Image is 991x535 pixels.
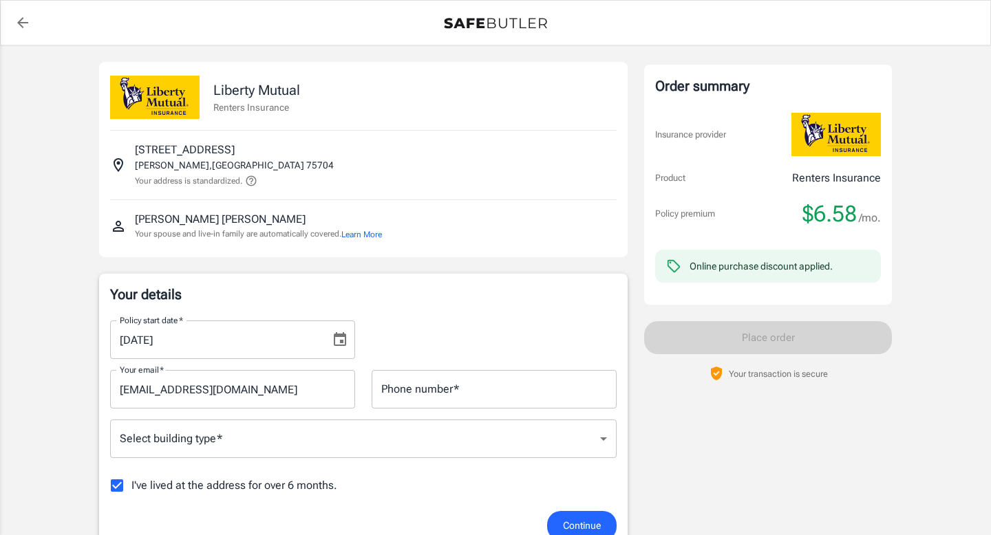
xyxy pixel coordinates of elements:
p: [PERSON_NAME] [PERSON_NAME] [135,211,306,228]
p: Insurance provider [655,128,726,142]
svg: Insured address [110,157,127,173]
img: Liberty Mutual [791,113,881,156]
span: I've lived at the address for over 6 months. [131,477,337,494]
p: Your transaction is secure [729,367,828,380]
a: back to quotes [9,9,36,36]
img: Liberty Mutual [110,76,200,119]
p: [STREET_ADDRESS] [135,142,235,158]
span: $6.58 [802,200,857,228]
input: Enter email [110,370,355,408]
label: Your email [120,364,164,375]
p: Your details [110,285,617,304]
p: Product [655,171,685,185]
p: [PERSON_NAME] , [GEOGRAPHIC_DATA] 75704 [135,158,334,172]
p: Your spouse and live-in family are automatically covered. [135,228,382,241]
p: Renters Insurance [792,170,881,186]
p: Policy premium [655,207,715,221]
button: Choose date, selected date is Aug 20, 2025 [326,326,354,353]
p: Renters Insurance [213,100,300,114]
input: Enter number [372,370,617,408]
button: Learn More [341,228,382,241]
div: Order summary [655,76,881,96]
label: Policy start date [120,314,183,326]
svg: Insured person [110,218,127,234]
input: MM/DD/YYYY [110,320,321,359]
span: Continue [563,517,601,534]
p: Your address is standardized. [135,175,242,187]
span: /mo. [859,208,881,228]
img: Back to quotes [444,18,547,29]
div: Online purchase discount applied. [690,259,833,273]
p: Liberty Mutual [213,80,300,100]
